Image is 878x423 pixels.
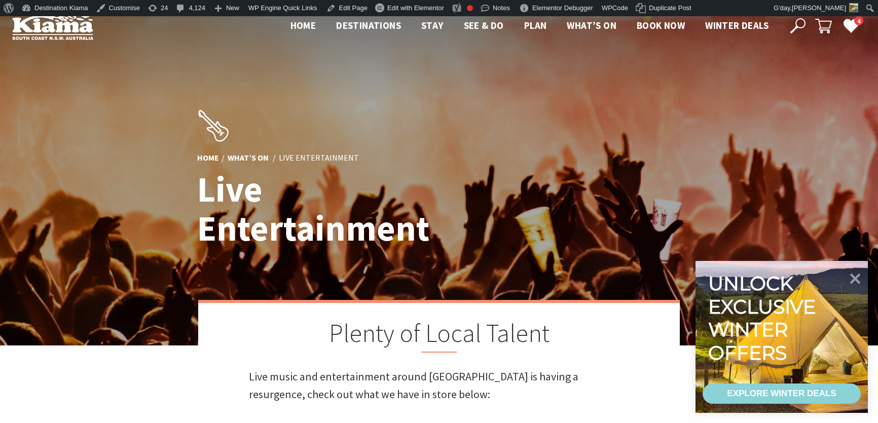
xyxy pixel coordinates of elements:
[421,19,444,31] span: Stay
[567,19,616,31] span: What’s On
[708,272,820,364] div: Unlock exclusive winter offers
[336,19,401,31] span: Destinations
[249,318,629,353] h2: Plenty of Local Talent
[290,19,316,31] span: Home
[854,16,863,26] span: 4
[280,18,779,34] nav: Main Menu
[197,170,484,248] h1: Live Entertainment
[524,19,547,31] span: Plan
[197,153,219,164] a: Home
[727,383,836,404] div: EXPLORE WINTER DEALS
[12,12,93,40] img: Kiama Logo
[703,383,861,404] a: EXPLORE WINTER DEALS
[228,153,269,164] a: What’s On
[464,19,504,31] span: See & Do
[637,19,685,31] span: Book now
[279,152,359,165] li: Live Entertainment
[792,4,846,12] span: [PERSON_NAME]
[843,18,858,33] a: 4
[705,19,769,31] span: Winter Deals
[249,368,629,403] p: Live music and entertainment around [GEOGRAPHIC_DATA] is having a resurgence, check out what we h...
[387,4,444,12] span: Edit with Elementor
[467,5,473,11] div: Focus keyphrase not set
